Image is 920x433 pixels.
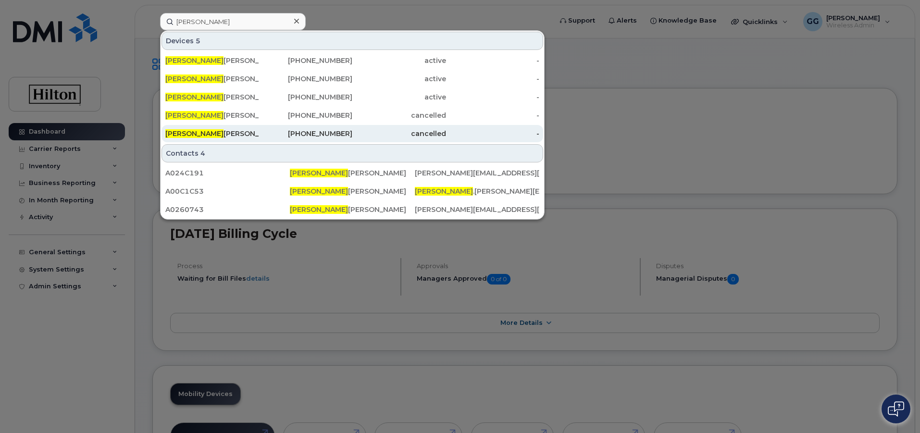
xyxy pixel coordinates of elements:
[290,205,414,214] div: [PERSON_NAME]
[165,74,224,83] span: [PERSON_NAME]
[259,111,353,120] div: [PHONE_NUMBER]
[415,187,473,196] span: [PERSON_NAME]
[165,56,224,65] span: [PERSON_NAME]
[415,205,539,214] div: [PERSON_NAME][EMAIL_ADDRESS][PERSON_NAME][PERSON_NAME][DOMAIN_NAME]
[259,56,353,65] div: [PHONE_NUMBER]
[165,111,259,120] div: [PERSON_NAME]
[165,111,224,120] span: [PERSON_NAME]
[162,88,543,106] a: [PERSON_NAME][PERSON_NAME][PHONE_NUMBER]active-
[165,92,259,102] div: [PERSON_NAME]
[165,205,290,214] div: A0260743
[162,125,543,142] a: [PERSON_NAME][PERSON_NAME][PHONE_NUMBER]cancelled-
[446,56,540,65] div: -
[415,168,539,178] div: [PERSON_NAME][EMAIL_ADDRESS][PERSON_NAME][PERSON_NAME][DOMAIN_NAME]
[446,92,540,102] div: -
[352,56,446,65] div: active
[200,148,205,158] span: 4
[165,168,290,178] div: A024C191
[196,36,200,46] span: 5
[290,186,414,196] div: [PERSON_NAME]
[259,92,353,102] div: [PHONE_NUMBER]
[352,129,446,138] div: cancelled
[290,169,348,177] span: [PERSON_NAME]
[165,74,259,84] div: [PERSON_NAME]
[165,186,290,196] div: A00C1C53
[415,186,539,196] div: .[PERSON_NAME][EMAIL_ADDRESS][PERSON_NAME][DOMAIN_NAME]
[162,201,543,218] a: A0260743[PERSON_NAME][PERSON_NAME][PERSON_NAME][EMAIL_ADDRESS][PERSON_NAME][PERSON_NAME][DOMAIN_N...
[165,129,224,138] span: [PERSON_NAME]
[165,93,224,101] span: [PERSON_NAME]
[290,187,348,196] span: [PERSON_NAME]
[352,92,446,102] div: active
[165,56,259,65] div: [PERSON_NAME]
[352,111,446,120] div: cancelled
[290,168,414,178] div: [PERSON_NAME]
[165,129,259,138] div: [PERSON_NAME]
[290,205,348,214] span: [PERSON_NAME]
[162,164,543,182] a: A024C191[PERSON_NAME][PERSON_NAME][PERSON_NAME][EMAIL_ADDRESS][PERSON_NAME][PERSON_NAME][DOMAIN_N...
[162,70,543,87] a: [PERSON_NAME][PERSON_NAME][PHONE_NUMBER]active-
[352,74,446,84] div: active
[162,144,543,162] div: Contacts
[259,74,353,84] div: [PHONE_NUMBER]
[446,74,540,84] div: -
[162,183,543,200] a: A00C1C53[PERSON_NAME][PERSON_NAME][PERSON_NAME].[PERSON_NAME][EMAIL_ADDRESS][PERSON_NAME][DOMAIN_...
[162,52,543,69] a: [PERSON_NAME][PERSON_NAME][PHONE_NUMBER]active-
[446,111,540,120] div: -
[162,32,543,50] div: Devices
[446,129,540,138] div: -
[162,107,543,124] a: [PERSON_NAME][PERSON_NAME][PHONE_NUMBER]cancelled-
[259,129,353,138] div: [PHONE_NUMBER]
[888,401,904,417] img: Open chat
